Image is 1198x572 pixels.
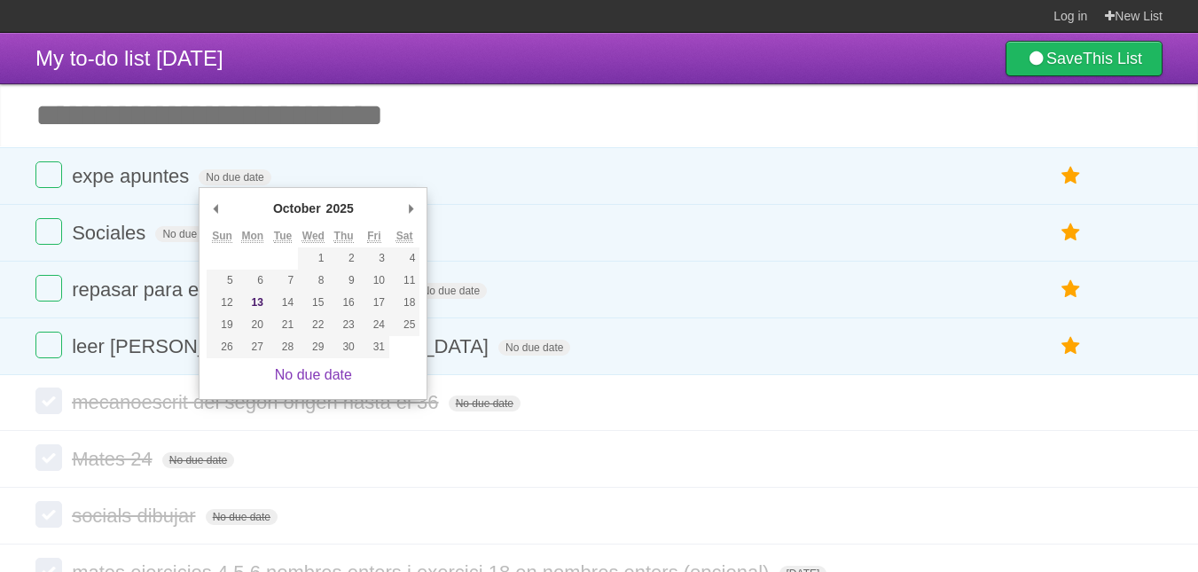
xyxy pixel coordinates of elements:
button: 2 [328,247,358,270]
button: 7 [268,270,298,292]
abbr: Sunday [212,230,232,243]
b: This List [1083,50,1142,67]
button: 20 [238,314,268,336]
button: 12 [207,292,237,314]
button: 18 [389,292,419,314]
span: My to-do list [DATE] [35,46,223,70]
button: 22 [298,314,328,336]
span: No due date [155,226,227,242]
button: 26 [207,336,237,358]
button: 5 [207,270,237,292]
button: 4 [389,247,419,270]
span: Sociales [72,222,150,244]
button: 16 [328,292,358,314]
button: 10 [359,270,389,292]
span: No due date [199,169,270,185]
label: Done [35,218,62,245]
label: Done [35,275,62,302]
button: 15 [298,292,328,314]
button: 9 [328,270,358,292]
button: 24 [359,314,389,336]
button: 31 [359,336,389,358]
label: Star task [1054,161,1088,191]
button: Previous Month [207,195,224,222]
button: 13 [238,292,268,314]
button: 6 [238,270,268,292]
abbr: Saturday [396,230,413,243]
a: SaveThis List [1006,41,1163,76]
span: repasar para examen de mates i caste [72,278,409,301]
abbr: Monday [241,230,263,243]
button: 21 [268,314,298,336]
label: Star task [1054,275,1088,304]
button: 25 [389,314,419,336]
abbr: Wednesday [302,230,325,243]
span: No due date [498,340,570,356]
button: 3 [359,247,389,270]
button: Next Month [402,195,419,222]
span: No due date [162,452,234,468]
abbr: Thursday [334,230,354,243]
a: No due date [275,367,352,382]
button: 30 [328,336,358,358]
span: expe apuntes [72,165,193,187]
button: 23 [328,314,358,336]
span: No due date [206,509,278,525]
button: 14 [268,292,298,314]
button: 8 [298,270,328,292]
abbr: Friday [367,230,380,243]
label: Star task [1054,332,1088,361]
button: 27 [238,336,268,358]
button: 29 [298,336,328,358]
label: Done [35,332,62,358]
span: mecanoescrit del segon origen hasta el 36 [72,391,442,413]
abbr: Tuesday [274,230,292,243]
span: leer [PERSON_NAME][DEMOGRAPHIC_DATA] [72,335,493,357]
label: Done [35,161,62,188]
label: Done [35,388,62,414]
label: Done [35,444,62,471]
div: October [270,195,324,222]
span: Mates 24 [72,448,157,470]
span: No due date [415,283,487,299]
button: 11 [389,270,419,292]
button: 28 [268,336,298,358]
label: Star task [1054,218,1088,247]
label: Done [35,501,62,528]
span: socials dibujar [72,505,200,527]
div: 2025 [324,195,356,222]
button: 17 [359,292,389,314]
button: 1 [298,247,328,270]
span: No due date [449,396,521,411]
button: 19 [207,314,237,336]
